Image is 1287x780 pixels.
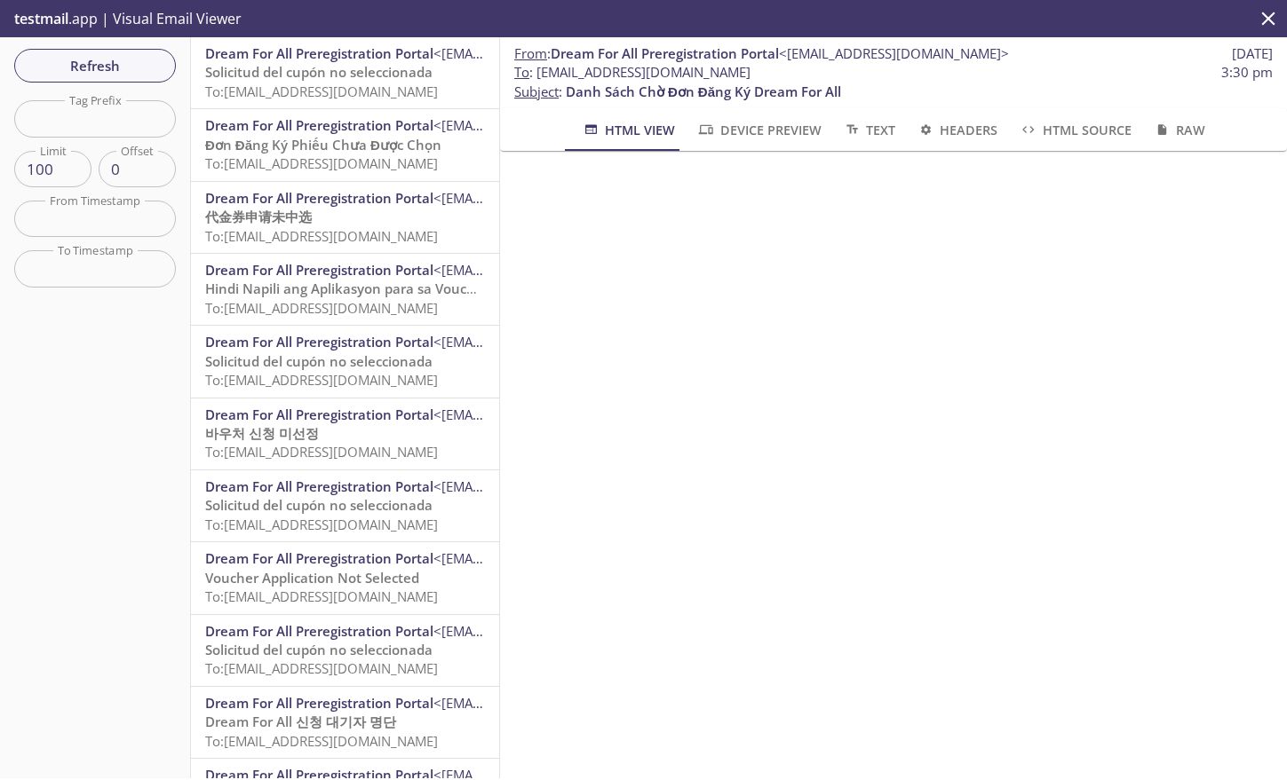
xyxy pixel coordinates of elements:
span: <[EMAIL_ADDRESS][DOMAIN_NAME]> [779,44,1009,62]
div: Dream For All Preregistration Portal<[EMAIL_ADDRESS][DOMAIN_NAME]>Voucher Application Not Selecte... [191,542,499,613]
span: Dream For All Preregistration Portal [205,622,433,640]
span: <[EMAIL_ADDRESS][DOMAIN_NAME]> [433,406,663,423]
span: Dream For All 신청 대기자 명단 [205,713,396,730]
span: Dream For All Preregistration Portal [205,44,433,62]
div: Dream For All Preregistration Portal<[EMAIL_ADDRESS][DOMAIN_NAME]>Solicitud del cupón no seleccio... [191,470,499,541]
span: Dream For All Preregistration Portal [551,44,779,62]
span: <[EMAIL_ADDRESS][DOMAIN_NAME]> [433,549,663,567]
span: To: [EMAIL_ADDRESS][DOMAIN_NAME] [205,227,438,245]
span: <[EMAIL_ADDRESS][DOMAIN_NAME]> [433,261,663,279]
span: Đơn Đăng Ký Phiếu Chưa Được Chọn [205,136,441,154]
span: 바우처 신청 미선정 [205,424,319,442]
span: To: [EMAIL_ADDRESS][DOMAIN_NAME] [205,154,438,172]
span: Danh Sách Chờ Đơn Đăng Ký Dream For All [566,83,841,100]
span: Hindi Napili ang Aplikasyon para sa Voucher [205,280,489,297]
span: Headers [917,119,997,141]
div: Dream For All Preregistration Portal<[EMAIL_ADDRESS][DOMAIN_NAME]>Đơn Đăng Ký Phiếu Chưa Được Chọ... [191,109,499,180]
span: Dream For All Preregistration Portal [205,116,433,134]
span: To: [EMAIL_ADDRESS][DOMAIN_NAME] [205,587,438,605]
span: Dream For All Preregistration Portal [205,694,433,712]
span: From [514,44,547,62]
span: HTML View [582,119,675,141]
span: Solicitud del cupón no seleccionada [205,641,433,658]
span: <[EMAIL_ADDRESS][DOMAIN_NAME]> [433,694,663,712]
span: <[EMAIL_ADDRESS][DOMAIN_NAME]> [433,44,663,62]
span: <[EMAIL_ADDRESS][DOMAIN_NAME]> [433,333,663,351]
div: Dream For All Preregistration Portal<[EMAIL_ADDRESS][DOMAIN_NAME]>Hindi Napili ang Aplikasyon par... [191,254,499,325]
span: 代金券申请未中选 [205,208,312,225]
span: HTML Source [1019,119,1131,141]
span: : [514,44,1009,63]
span: To: [EMAIL_ADDRESS][DOMAIN_NAME] [205,299,438,317]
span: Solicitud del cupón no seleccionada [205,352,433,370]
div: Dream For All Preregistration Portal<[EMAIL_ADDRESS][DOMAIN_NAME]>Solicitud del cupón no seleccio... [191,615,499,686]
span: To: [EMAIL_ADDRESS][DOMAIN_NAME] [205,732,438,750]
span: Solicitud del cupón no seleccionada [205,63,433,81]
span: Dream For All Preregistration Portal [205,189,433,207]
span: <[EMAIL_ADDRESS][DOMAIN_NAME]> [433,622,663,640]
span: To: [EMAIL_ADDRESS][DOMAIN_NAME] [205,443,438,461]
span: <[EMAIL_ADDRESS][DOMAIN_NAME]> [433,477,663,495]
span: [DATE] [1232,44,1273,63]
span: Dream For All Preregistration Portal [205,261,433,279]
span: Voucher Application Not Selected [205,569,419,587]
span: testmail [14,9,68,28]
div: Dream For All Preregistration Portal<[EMAIL_ADDRESS][DOMAIN_NAME]>Solicitud del cupón no seleccio... [191,326,499,397]
span: Refresh [28,54,162,77]
span: Dream For All Preregistration Portal [205,406,433,423]
p: : [514,63,1273,101]
span: 3:30 pm [1221,63,1273,82]
span: <[EMAIL_ADDRESS][DOMAIN_NAME]> [433,116,663,134]
span: Dream For All Preregistration Portal [205,477,433,495]
div: Dream For All Preregistration Portal<[EMAIL_ADDRESS][DOMAIN_NAME]>Solicitud del cupón no seleccio... [191,37,499,108]
div: Dream For All Preregistration Portal<[EMAIL_ADDRESS][DOMAIN_NAME]>代金券申请未中选To:[EMAIL_ADDRESS][DOMA... [191,182,499,253]
span: Text [843,119,895,141]
span: Raw [1153,119,1205,141]
span: Dream For All Preregistration Portal [205,549,433,567]
span: To: [EMAIL_ADDRESS][DOMAIN_NAME] [205,516,438,533]
span: To: [EMAIL_ADDRESS][DOMAIN_NAME] [205,371,438,389]
div: Dream For All Preregistration Portal<[EMAIL_ADDRESS][DOMAIN_NAME]>Dream For All 신청 대기자 명단To:[EMAI... [191,687,499,758]
span: To [514,63,529,81]
span: Subject [514,83,559,100]
span: <[EMAIL_ADDRESS][DOMAIN_NAME]> [433,189,663,207]
span: To: [EMAIL_ADDRESS][DOMAIN_NAME] [205,659,438,677]
span: : [EMAIL_ADDRESS][DOMAIN_NAME] [514,63,751,82]
div: Dream For All Preregistration Portal<[EMAIL_ADDRESS][DOMAIN_NAME]>바우처 신청 미선정To:[EMAIL_ADDRESS][DO... [191,398,499,469]
span: To: [EMAIL_ADDRESS][DOMAIN_NAME] [205,83,438,100]
span: Solicitud del cupón no seleccionada [205,496,433,514]
span: Device Preview [696,119,821,141]
button: Refresh [14,49,176,83]
span: Dream For All Preregistration Portal [205,333,433,351]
